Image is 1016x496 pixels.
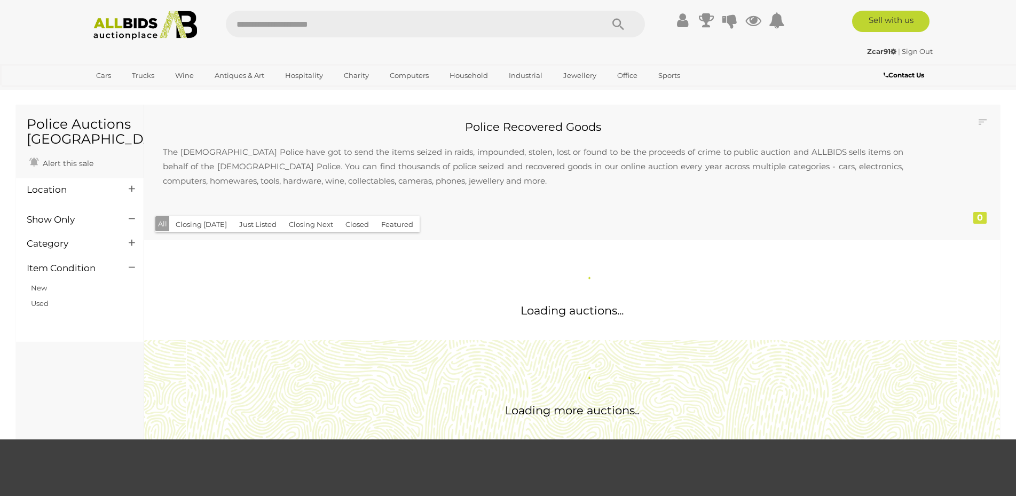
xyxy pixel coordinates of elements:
a: Sell with us [852,11,930,32]
button: Search [592,11,645,37]
a: [GEOGRAPHIC_DATA] [89,84,179,102]
h4: Item Condition [27,263,113,273]
h2: Police Recovered Goods [152,121,914,133]
a: Trucks [125,67,161,84]
a: Charity [337,67,376,84]
a: Zcar91 [867,47,898,56]
div: 0 [973,212,987,224]
b: Contact Us [884,71,924,79]
p: The [DEMOGRAPHIC_DATA] Police have got to send the items seized in raids, impounded, stolen, lost... [152,134,914,199]
button: Closing Next [282,216,340,233]
h1: Police Auctions [GEOGRAPHIC_DATA] [27,117,133,146]
h4: Category [27,239,113,249]
a: New [31,284,47,292]
a: Household [443,67,495,84]
a: Office [610,67,644,84]
a: Sports [651,67,687,84]
span: | [898,47,900,56]
a: Sign Out [902,47,933,56]
a: Hospitality [278,67,330,84]
a: Jewellery [556,67,603,84]
a: Wine [168,67,201,84]
button: Closed [339,216,375,233]
button: Closing [DATE] [169,216,233,233]
button: Just Listed [233,216,283,233]
span: Loading more auctions.. [505,404,639,417]
img: Allbids.com.au [88,11,203,40]
h4: Show Only [27,215,113,225]
button: Featured [375,216,420,233]
a: Cars [89,67,118,84]
button: All [155,216,170,232]
span: Loading auctions... [521,304,624,317]
a: Alert this sale [27,154,96,170]
h4: Location [27,185,113,195]
strong: Zcar91 [867,47,896,56]
a: Industrial [502,67,549,84]
a: Antiques & Art [208,67,271,84]
a: Computers [383,67,436,84]
a: Used [31,299,49,308]
a: Contact Us [884,69,927,81]
span: Alert this sale [40,159,93,168]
